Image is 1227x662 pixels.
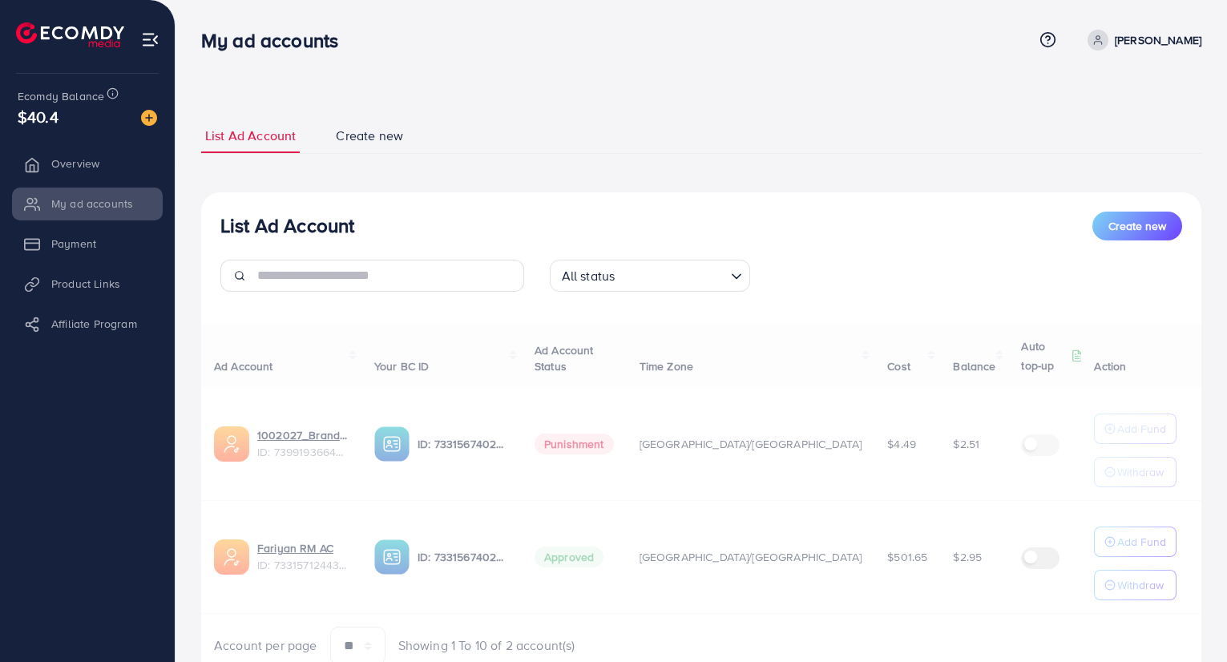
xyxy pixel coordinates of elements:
[141,30,159,49] img: menu
[1115,30,1201,50] p: [PERSON_NAME]
[336,127,403,145] span: Create new
[1092,212,1182,240] button: Create new
[550,260,750,292] div: Search for option
[205,127,296,145] span: List Ad Account
[559,264,619,288] span: All status
[1108,218,1166,234] span: Create new
[141,110,157,126] img: image
[18,105,59,128] span: $40.4
[1081,30,1201,50] a: [PERSON_NAME]
[220,214,354,237] h3: List Ad Account
[620,261,724,288] input: Search for option
[18,88,104,104] span: Ecomdy Balance
[201,29,351,52] h3: My ad accounts
[16,22,124,47] img: logo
